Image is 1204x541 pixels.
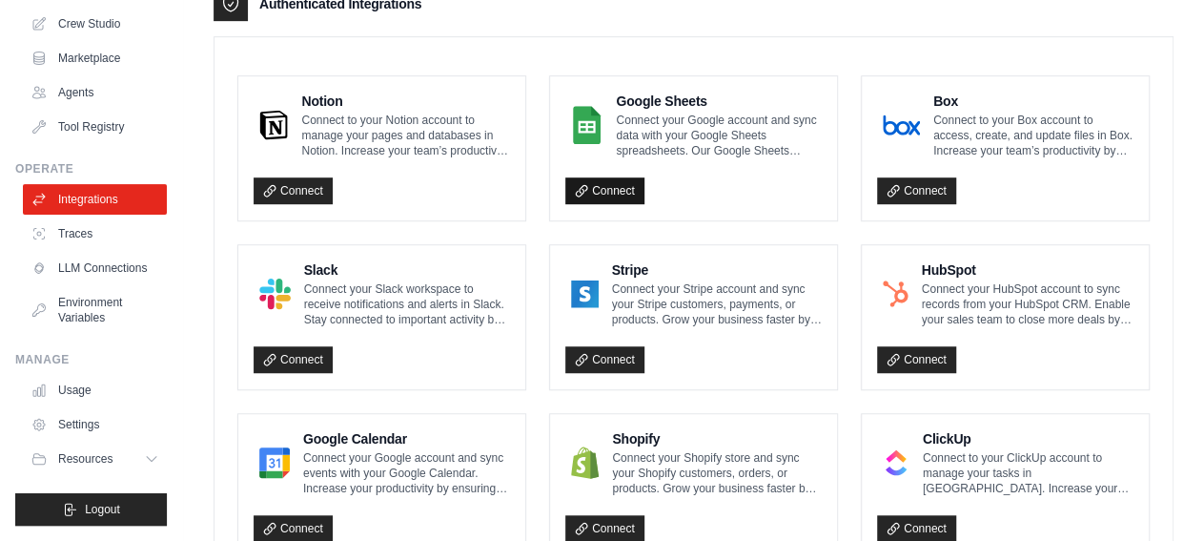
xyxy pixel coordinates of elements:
[616,92,822,111] h4: Google Sheets
[303,450,510,496] p: Connect your Google account and sync events with your Google Calendar. Increase your productivity...
[565,346,644,373] a: Connect
[933,92,1133,111] h4: Box
[23,77,167,108] a: Agents
[23,43,167,73] a: Marketplace
[933,113,1133,158] p: Connect to your Box account to access, create, and update files in Box. Increase your team’s prod...
[23,184,167,215] a: Integrations
[304,281,510,327] p: Connect your Slack workspace to receive notifications and alerts in Slack. Stay connected to impo...
[259,106,288,144] img: Notion Logo
[571,106,602,144] img: Google Sheets Logo
[877,346,956,373] a: Connect
[23,218,167,249] a: Traces
[616,113,822,158] p: Connect your Google account and sync data with your Google Sheets spreadsheets. Our Google Sheets...
[23,409,167,440] a: Settings
[303,429,510,448] h4: Google Calendar
[301,113,510,158] p: Connect to your Notion account to manage your pages and databases in Notion. Increase your team’s...
[259,444,290,482] img: Google Calendar Logo
[571,275,599,313] img: Stripe Logo
[612,281,822,327] p: Connect your Stripe account and sync your Stripe customers, payments, or products. Grow your busi...
[922,260,1133,280] h4: HubSpot
[254,346,333,373] a: Connect
[612,260,822,280] h4: Stripe
[23,287,167,333] a: Environment Variables
[923,450,1133,496] p: Connect to your ClickUp account to manage your tasks in [GEOGRAPHIC_DATA]. Increase your team’s p...
[923,429,1133,448] h4: ClickUp
[58,451,112,467] span: Resources
[23,375,167,406] a: Usage
[565,177,644,204] a: Connect
[15,352,167,367] div: Manage
[883,444,909,482] img: ClickUp Logo
[301,92,510,111] h4: Notion
[259,275,291,313] img: Slack Logo
[254,177,333,204] a: Connect
[612,429,822,448] h4: Shopify
[883,275,908,313] img: HubSpot Logo
[883,106,920,144] img: Box Logo
[23,9,167,39] a: Crew Studio
[877,177,956,204] a: Connect
[15,493,167,526] button: Logout
[23,444,167,474] button: Resources
[15,161,167,177] div: Operate
[23,112,167,142] a: Tool Registry
[23,253,167,283] a: LLM Connections
[85,502,120,517] span: Logout
[571,444,599,482] img: Shopify Logo
[612,450,822,496] p: Connect your Shopify store and sync your Shopify customers, orders, or products. Grow your busine...
[304,260,510,280] h4: Slack
[922,281,1133,327] p: Connect your HubSpot account to sync records from your HubSpot CRM. Enable your sales team to clo...
[1109,449,1204,541] iframe: Chat Widget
